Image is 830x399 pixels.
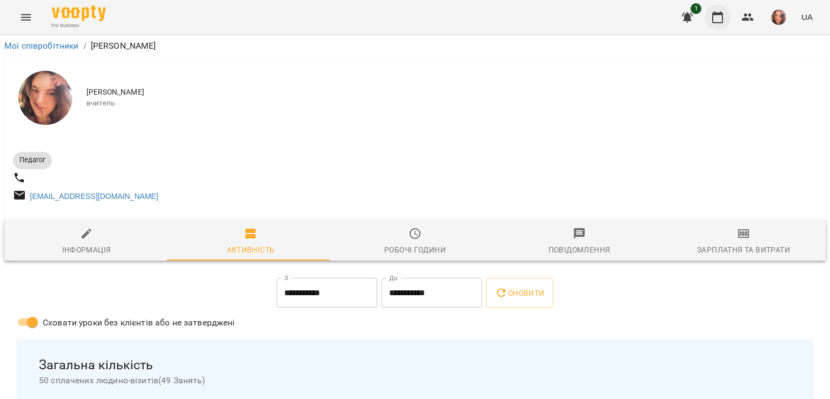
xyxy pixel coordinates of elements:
span: Загальна кількість [39,357,791,374]
img: cfe422caa3e058dc8b0c651b3371aa37.jpeg [771,10,786,25]
div: Інформація [62,243,111,256]
button: UA [797,7,817,27]
span: Сховати уроки без клієнтів або не затверджені [43,316,235,329]
img: Яна Гончар [18,71,72,125]
div: Зарплатня та Витрати [697,243,790,256]
span: вчитель [86,98,817,109]
span: 1 [691,3,701,14]
div: Повідомлення [548,243,611,256]
span: 50 сплачених людино-візитів ( 49 Занять ) [39,374,791,387]
div: Активність [227,243,275,256]
span: Оновити [495,287,544,300]
li: / [83,39,86,52]
span: For Business [52,22,106,29]
button: Menu [13,4,39,30]
img: Voopty Logo [52,5,106,21]
button: Оновити [486,278,553,308]
a: Мої співробітники [4,41,79,51]
a: [EMAIL_ADDRESS][DOMAIN_NAME] [30,192,158,201]
span: [PERSON_NAME] [86,87,817,98]
p: [PERSON_NAME] [91,39,156,52]
div: Робочі години [384,243,446,256]
nav: breadcrumb [4,39,826,52]
span: Педагог [13,155,52,165]
span: UA [801,11,813,23]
